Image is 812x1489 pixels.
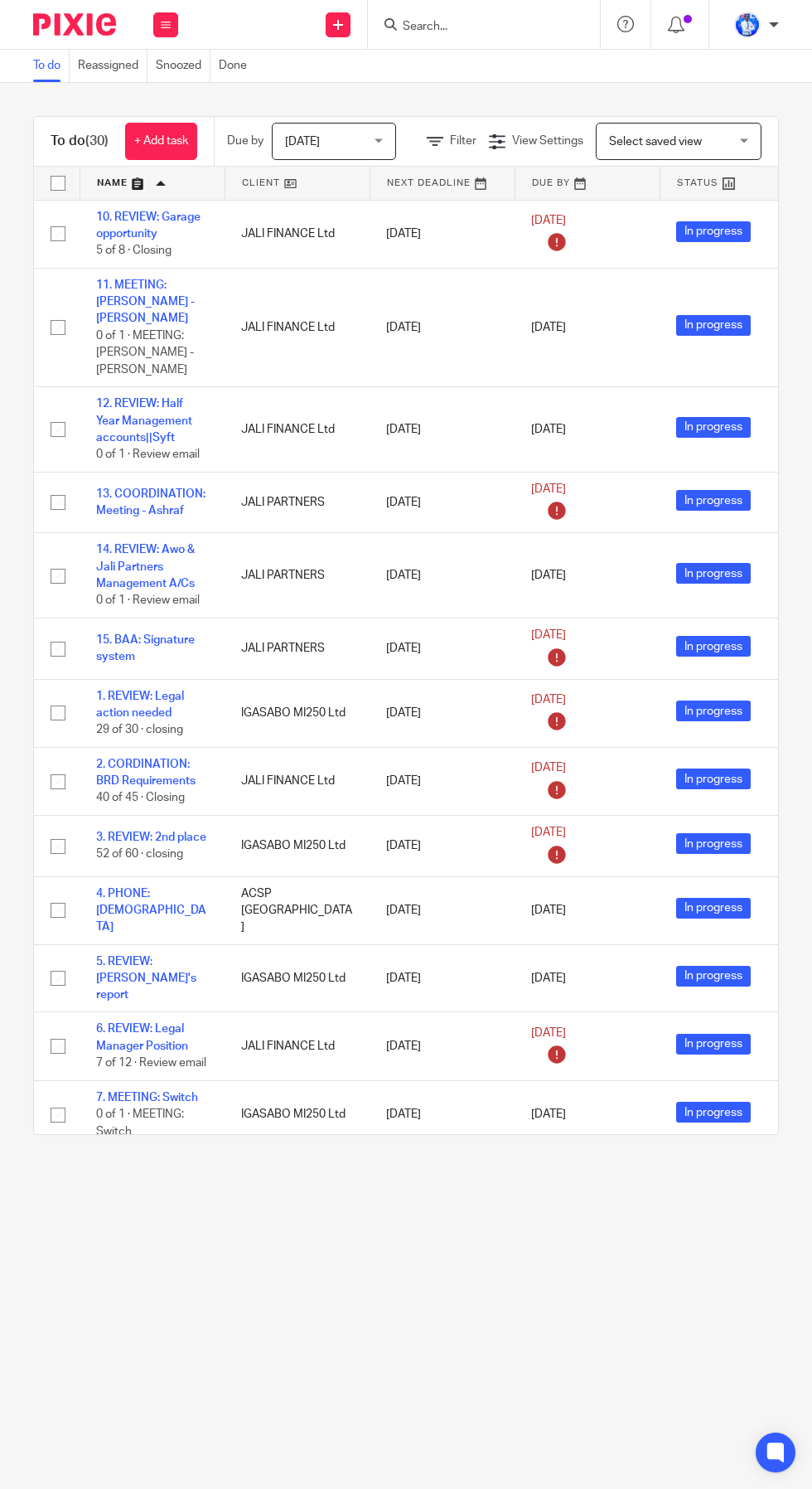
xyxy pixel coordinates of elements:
[33,13,116,36] img: Pixie
[370,472,515,533] td: [DATE]
[225,1080,370,1148] td: IGASABO MI250 Ltd
[96,245,172,256] span: 5 of 8 · Closing
[33,50,70,82] a: To do
[225,533,370,618] td: JALI PARTNERS
[225,200,370,268] td: JALI FINANCE Ltd
[225,747,370,815] td: JALI FINANCE Ltd
[225,618,370,680] td: JALI PARTNERS
[676,1034,751,1055] span: In progress
[78,50,147,82] a: Reassigned
[734,12,761,38] img: WhatsApp%20Image%202022-01-17%20at%2010.26.43%20PM.jpeg
[531,1108,566,1120] span: [DATE]
[531,424,566,435] span: [DATE]
[531,972,566,984] span: [DATE]
[676,417,751,438] span: In progress
[96,759,196,787] a: 2. CORDINATION: BRD Requirements
[225,268,370,387] td: JALI FINANCE Ltd
[370,533,515,618] td: [DATE]
[676,898,751,919] span: In progress
[225,472,370,533] td: JALI PARTNERS
[531,322,566,333] span: [DATE]
[225,944,370,1012] td: IGASABO MI250 Ltd
[531,570,566,581] span: [DATE]
[96,1023,188,1051] a: 6. REVIEW: Legal Manager Position
[370,1012,515,1080] td: [DATE]
[51,133,109,150] h1: To do
[125,123,197,160] a: + Add task
[676,221,751,242] span: In progress
[156,50,210,82] a: Snoozed
[531,1027,566,1039] span: [DATE]
[676,769,751,789] span: In progress
[676,833,751,854] span: In progress
[85,134,109,148] span: (30)
[370,679,515,747] td: [DATE]
[96,724,183,735] span: 29 of 30 · closing
[96,279,195,325] a: 11. MEETING: [PERSON_NAME] -[PERSON_NAME]
[370,876,515,944] td: [DATE]
[512,135,583,147] span: View Settings
[370,618,515,680] td: [DATE]
[676,701,751,721] span: In progress
[370,268,515,387] td: [DATE]
[370,944,515,1012] td: [DATE]
[96,956,196,1002] a: 5. REVIEW: [PERSON_NAME]'s report
[225,1012,370,1080] td: JALI FINANCE Ltd
[225,816,370,877] td: IGASABO MI250 Ltd
[531,827,566,838] span: [DATE]
[96,398,192,444] a: 12. REVIEW: Half Year Management accounts||Syft
[370,747,515,815] td: [DATE]
[96,449,200,461] span: 0 of 1 · Review email
[96,888,206,934] a: 4. PHONE: [DEMOGRAPHIC_DATA]
[531,905,566,916] span: [DATE]
[96,1092,198,1103] a: 7. MEETING: Switch
[676,966,751,987] span: In progress
[96,595,200,607] span: 0 of 1 · Review email
[676,490,751,511] span: In progress
[531,629,566,641] span: [DATE]
[96,544,195,589] a: 14. REVIEW: Awo & Jali Partners Management A/Cs
[225,679,370,747] td: IGASABO MI250 Ltd
[401,20,550,35] input: Search
[676,563,751,584] span: In progress
[96,488,205,517] a: 13. COORDINATION: Meeting - Ashraf
[285,136,320,148] span: [DATE]
[96,793,185,804] span: 40 of 45 · Closing
[370,387,515,473] td: [DATE]
[96,211,201,240] a: 10. REVIEW: Garage opportunity
[227,133,263,149] p: Due by
[450,135,476,147] span: Filter
[96,634,195,662] a: 15. BAA: Signature system
[370,816,515,877] td: [DATE]
[370,1080,515,1148] td: [DATE]
[219,50,255,82] a: Done
[531,215,566,226] span: [DATE]
[531,694,566,706] span: [DATE]
[531,483,566,495] span: [DATE]
[96,330,194,376] span: 0 of 1 · MEETING: [PERSON_NAME] -[PERSON_NAME]
[96,832,206,843] a: 3. REVIEW: 2nd place
[609,136,702,148] span: Select saved view
[531,762,566,774] span: [DATE]
[370,200,515,268] td: [DATE]
[96,691,184,719] a: 1. REVIEW: Legal action needed
[96,848,183,860] span: 52 of 60 · closing
[676,1102,751,1123] span: In progress
[676,636,751,657] span: In progress
[225,876,370,944] td: ACSP [GEOGRAPHIC_DATA]
[676,315,751,336] span: In progress
[225,387,370,473] td: JALI FINANCE Ltd
[96,1057,206,1069] span: 7 of 12 · Review email
[96,1108,184,1137] span: 0 of 1 · MEETING: Switch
